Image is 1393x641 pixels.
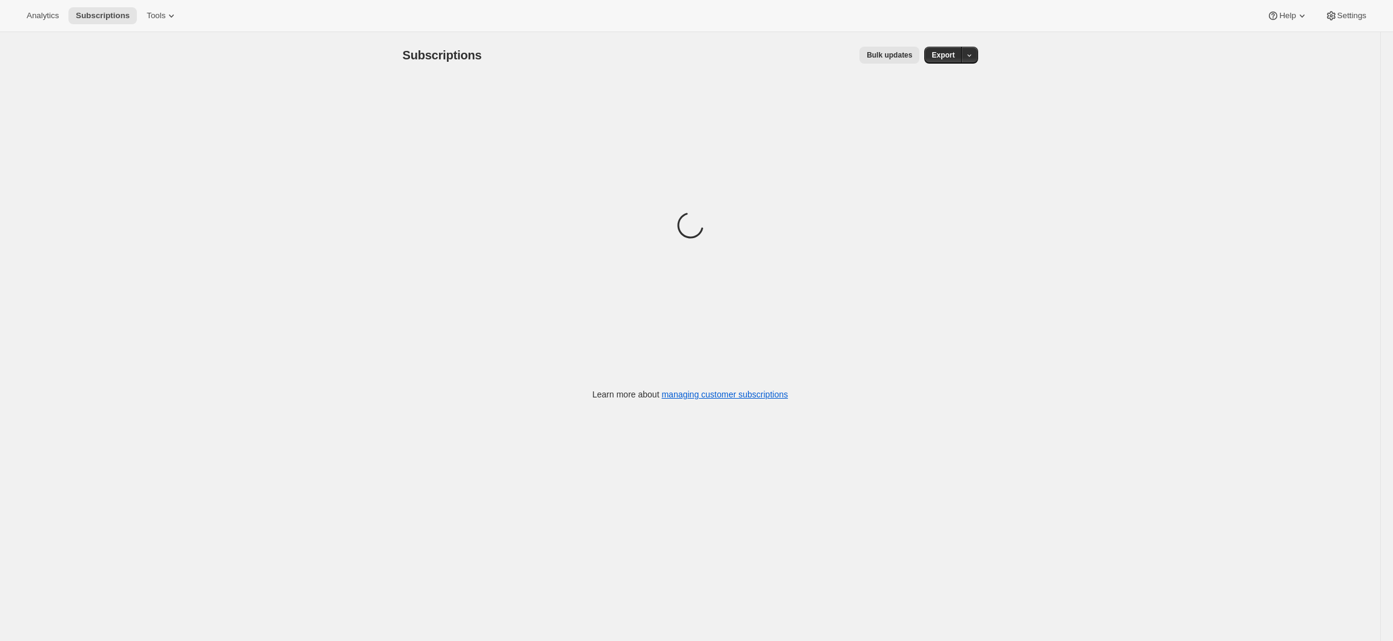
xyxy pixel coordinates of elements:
button: Subscriptions [68,7,137,24]
button: Help [1260,7,1315,24]
span: Help [1279,11,1295,21]
span: Analytics [27,11,59,21]
span: Tools [147,11,165,21]
p: Learn more about [592,388,788,400]
span: Settings [1337,11,1366,21]
button: Tools [139,7,185,24]
span: Subscriptions [403,48,482,62]
span: Export [931,50,955,60]
button: Settings [1318,7,1374,24]
span: Subscriptions [76,11,130,21]
button: Analytics [19,7,66,24]
a: managing customer subscriptions [661,390,788,399]
button: Bulk updates [859,47,919,64]
button: Export [924,47,962,64]
span: Bulk updates [867,50,912,60]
